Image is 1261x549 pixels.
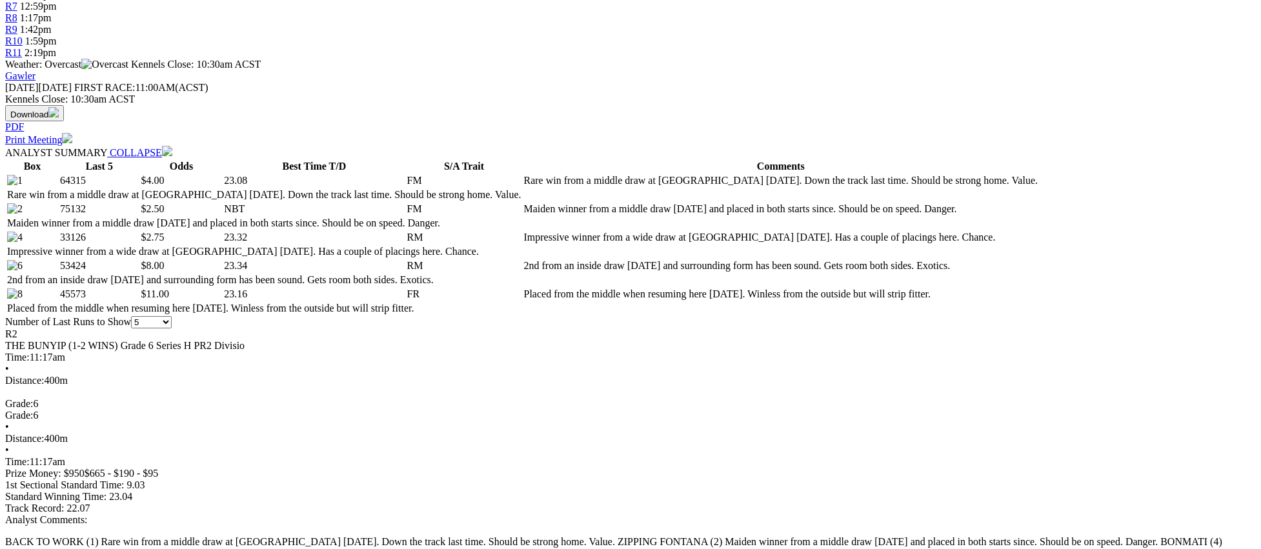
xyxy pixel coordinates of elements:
[223,160,405,173] th: Best Time T/D
[6,188,522,201] td: Rare win from a middle draw at [GEOGRAPHIC_DATA] [DATE]. Down the track last time. Should be stro...
[5,340,1256,352] div: THE BUNYIP (1-2 WINS) Grade 6 Series H PR2 Divisio
[5,35,23,46] a: R10
[162,146,172,156] img: chevron-down-white.svg
[5,363,9,374] span: •
[20,12,52,23] span: 1:17pm
[406,231,521,244] td: RM
[5,456,30,467] span: Time:
[5,352,1256,363] div: 11:17am
[5,105,64,121] button: Download
[5,421,9,432] span: •
[59,288,139,301] td: 45573
[81,59,128,70] img: Overcast
[5,328,17,339] span: R2
[5,82,72,93] span: [DATE]
[5,444,9,455] span: •
[6,274,522,286] td: 2nd from an inside draw [DATE] and surrounding form has been sound. Gets room both sides. Exotics.
[6,160,58,173] th: Box
[223,231,405,244] td: 23.32
[5,433,1256,444] div: 400m
[5,70,35,81] a: Gawler
[5,94,1256,105] div: Kennels Close: 10:30am ACST
[74,82,208,93] span: 11:00AM(ACST)
[223,288,405,301] td: 23.16
[62,133,72,143] img: printer.svg
[523,231,1039,244] td: Impressive winner from a wide draw at [GEOGRAPHIC_DATA] [DATE]. Has a couple of placings here. Ch...
[523,288,1039,301] td: Placed from the middle when resuming here [DATE]. Winless from the outside but will strip fitter.
[7,288,23,300] img: 8
[5,121,1256,133] div: Download
[223,203,405,215] td: NBT
[5,12,17,23] a: R8
[59,174,139,187] td: 64315
[406,288,521,301] td: FR
[5,121,24,132] a: PDF
[5,468,1256,479] div: Prize Money: $950
[141,203,165,214] span: $2.50
[5,410,1256,421] div: 6
[5,503,64,514] span: Track Record:
[5,456,1256,468] div: 11:17am
[5,146,1256,159] div: ANALYST SUMMARY
[131,59,261,70] span: Kennels Close: 10:30am ACST
[6,245,522,258] td: Impressive winner from a wide draw at [GEOGRAPHIC_DATA] [DATE]. Has a couple of placings here. Ch...
[7,175,23,186] img: 1
[5,479,124,490] span: 1st Sectional Standard Time:
[523,203,1039,215] td: Maiden winner from a middle draw [DATE] and placed in both starts since. Should be on speed. Danger.
[523,174,1039,187] td: Rare win from a middle draw at [GEOGRAPHIC_DATA] [DATE]. Down the track last time. Should be stro...
[5,24,17,35] a: R9
[5,352,30,363] span: Time:
[59,203,139,215] td: 75132
[223,174,405,187] td: 23.08
[141,175,165,186] span: $4.00
[523,160,1039,173] th: Comments
[5,134,72,145] a: Print Meeting
[59,231,139,244] td: 33126
[110,147,162,158] span: COLLAPSE
[7,203,23,215] img: 2
[5,1,17,12] a: R7
[59,259,139,272] td: 53424
[20,1,57,12] span: 12:59pm
[223,259,405,272] td: 23.34
[6,302,522,315] td: Placed from the middle when resuming here [DATE]. Winless from the outside but will strip fitter.
[5,375,44,386] span: Distance:
[109,491,132,502] span: 23.04
[7,260,23,272] img: 6
[406,259,521,272] td: RM
[141,288,169,299] span: $11.00
[20,24,52,35] span: 1:42pm
[5,491,106,502] span: Standard Winning Time:
[5,514,88,525] span: Analyst Comments:
[25,47,56,58] span: 2:19pm
[5,316,1256,328] div: Number of Last Runs to Show
[5,433,44,444] span: Distance:
[7,232,23,243] img: 4
[5,398,34,409] span: Grade:
[107,147,172,158] a: COLLAPSE
[141,160,223,173] th: Odds
[85,468,159,479] span: $665 - $190 - $95
[406,174,521,187] td: FM
[5,59,131,70] span: Weather: Overcast
[141,232,165,243] span: $2.75
[5,375,1256,386] div: 400m
[74,82,135,93] span: FIRST RACE:
[126,479,145,490] span: 9.03
[406,160,521,173] th: S/A Trait
[5,410,34,421] span: Grade:
[406,203,521,215] td: FM
[523,259,1039,272] td: 2nd from an inside draw [DATE] and surrounding form has been sound. Gets room both sides. Exotics.
[6,217,522,230] td: Maiden winner from a middle draw [DATE] and placed in both starts since. Should be on speed. Danger.
[66,503,90,514] span: 22.07
[141,260,165,271] span: $8.00
[48,107,59,117] img: download.svg
[5,47,22,58] a: R11
[25,35,57,46] span: 1:59pm
[5,398,1256,410] div: 6
[5,82,39,93] span: [DATE]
